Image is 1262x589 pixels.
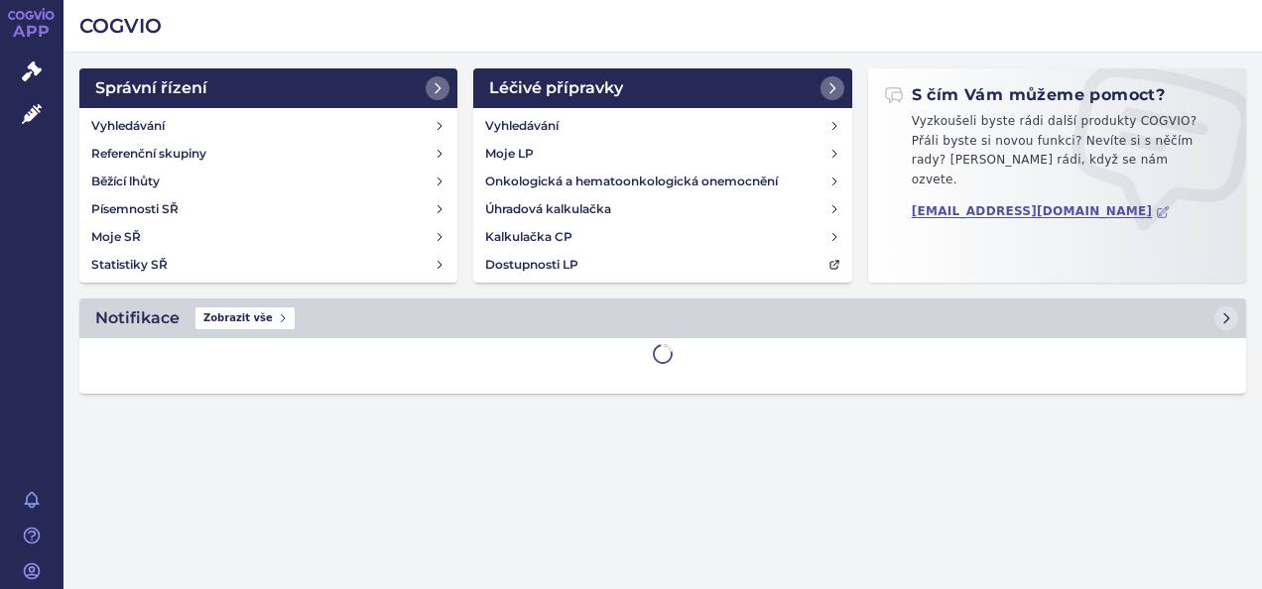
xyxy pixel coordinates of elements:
[79,12,1246,40] h2: COGVIO
[485,144,534,164] h4: Moje LP
[195,307,295,329] span: Zobrazit vše
[485,227,572,247] h4: Kalkulačka CP
[91,199,179,219] h4: Písemnosti SŘ
[477,168,847,195] a: Onkologická a hematoonkologická onemocnění
[884,112,1230,197] p: Vyzkoušeli byste rádi další produkty COGVIO? Přáli byste si novou funkci? Nevíte si s něčím rady?...
[91,172,160,191] h4: Běžící lhůty
[884,84,1166,106] h2: S čím Vám můžeme pomoct?
[485,255,578,275] h4: Dostupnosti LP
[95,76,207,100] h2: Správní řízení
[485,172,778,191] h4: Onkologická a hematoonkologická onemocnění
[485,199,611,219] h4: Úhradová kalkulačka
[83,140,453,168] a: Referenční skupiny
[95,306,180,330] h2: Notifikace
[489,76,623,100] h2: Léčivé přípravky
[912,204,1171,219] a: [EMAIL_ADDRESS][DOMAIN_NAME]
[91,227,141,247] h4: Moje SŘ
[473,68,851,108] a: Léčivé přípravky
[477,251,847,279] a: Dostupnosti LP
[83,195,453,223] a: Písemnosti SŘ
[91,144,206,164] h4: Referenční skupiny
[79,68,457,108] a: Správní řízení
[477,195,847,223] a: Úhradová kalkulačka
[79,298,1246,338] a: NotifikaceZobrazit vše
[477,140,847,168] a: Moje LP
[91,116,165,136] h4: Vyhledávání
[477,112,847,140] a: Vyhledávání
[83,223,453,251] a: Moje SŘ
[83,168,453,195] a: Běžící lhůty
[83,112,453,140] a: Vyhledávání
[91,255,168,275] h4: Statistiky SŘ
[83,251,453,279] a: Statistiky SŘ
[485,116,559,136] h4: Vyhledávání
[477,223,847,251] a: Kalkulačka CP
